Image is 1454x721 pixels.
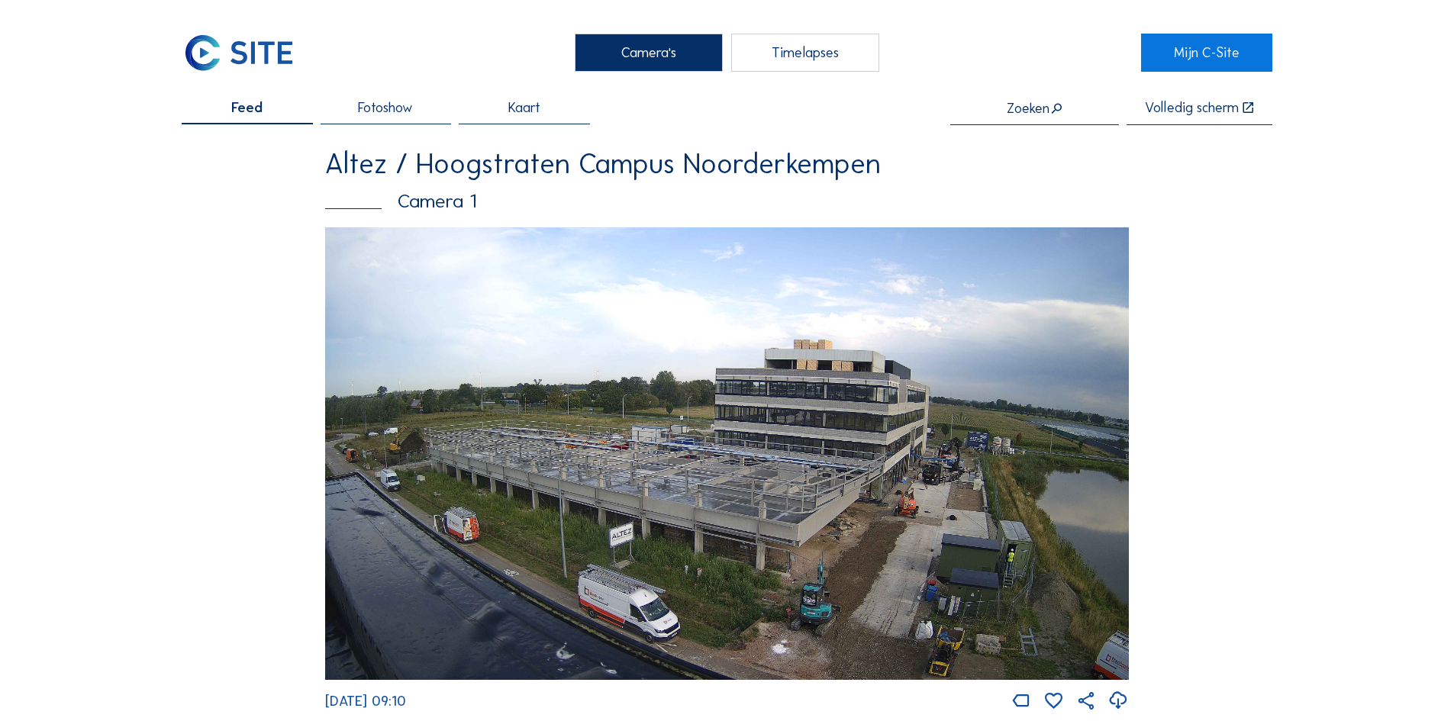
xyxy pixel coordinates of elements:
span: [DATE] 09:10 [325,693,406,710]
a: Mijn C-Site [1141,34,1272,72]
img: C-SITE Logo [182,34,296,72]
div: Timelapses [731,34,879,72]
div: Volledig scherm [1145,101,1239,115]
div: Camera 1 [325,192,1129,211]
span: Fotoshow [358,101,413,114]
a: C-SITE Logo [182,34,312,72]
div: Altez / Hoogstraten Campus Noorderkempen [325,150,1129,179]
span: Feed [231,101,263,114]
span: Kaart [508,101,540,114]
img: Image [325,227,1129,680]
div: Camera's [575,34,723,72]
